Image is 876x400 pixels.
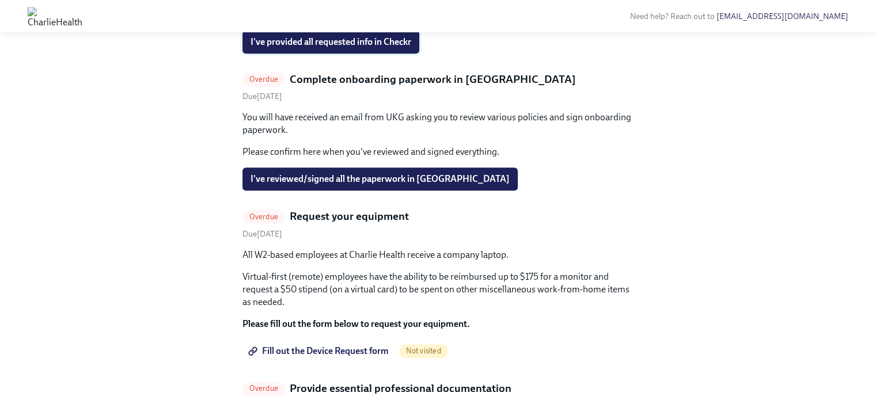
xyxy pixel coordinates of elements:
[242,271,634,308] p: Virtual-first (remote) employees have the ability to be reimbursed up to $175 for a monitor and r...
[28,7,82,25] img: CharlieHealth
[242,75,285,83] span: Overdue
[242,111,634,136] p: You will have received an email from UKG asking you to review various policies and sign onboardin...
[242,212,285,221] span: Overdue
[290,381,511,396] h5: Provide essential professional documentation
[251,36,411,48] span: I've provided all requested info in Checkr
[242,249,634,261] p: All W2-based employees at Charlie Health receive a company laptop.
[242,146,634,158] p: Please confirm here when you've reviewed and signed everything.
[242,384,285,393] span: Overdue
[242,92,282,101] span: Friday, September 26th 2025, 10:00 am
[251,345,389,357] span: Fill out the Device Request form
[716,12,848,21] a: [EMAIL_ADDRESS][DOMAIN_NAME]
[630,12,848,21] span: Need help? Reach out to
[242,209,634,239] a: OverdueRequest your equipmentDue[DATE]
[251,173,510,185] span: I've reviewed/signed all the paperwork in [GEOGRAPHIC_DATA]
[242,318,470,329] strong: Please fill out the form below to request your equipment.
[242,31,419,54] button: I've provided all requested info in Checkr
[242,167,518,191] button: I've reviewed/signed all the paperwork in [GEOGRAPHIC_DATA]
[242,340,397,363] a: Fill out the Device Request form
[399,346,448,355] span: Not visited
[242,229,282,239] span: Friday, September 26th 2025, 10:00 am
[290,72,576,87] h5: Complete onboarding paperwork in [GEOGRAPHIC_DATA]
[290,209,409,224] h5: Request your equipment
[242,72,634,102] a: OverdueComplete onboarding paperwork in [GEOGRAPHIC_DATA]Due[DATE]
